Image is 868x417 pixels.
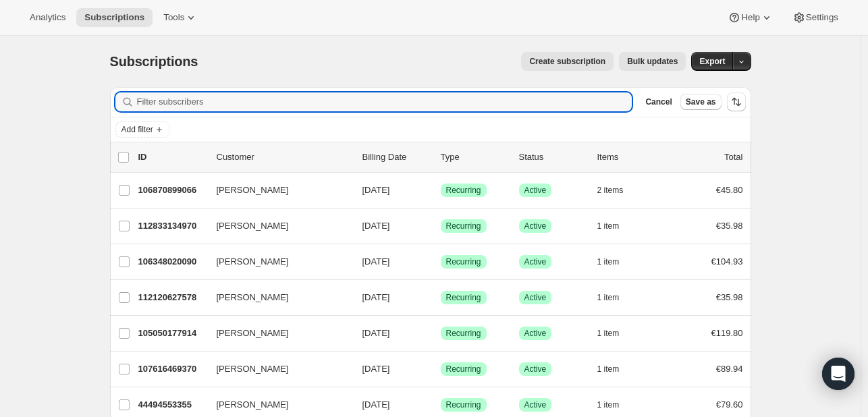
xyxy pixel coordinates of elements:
button: [PERSON_NAME] [209,394,344,416]
span: Help [741,12,759,23]
button: [PERSON_NAME] [209,287,344,308]
span: [PERSON_NAME] [217,398,289,412]
div: 105050177914[PERSON_NAME][DATE]SuccessRecurringSuccessActive1 item€119.80 [138,324,743,343]
p: 106348020090 [138,255,206,269]
span: €119.80 [711,328,743,338]
button: Analytics [22,8,74,27]
span: €104.93 [711,256,743,267]
button: Bulk updates [619,52,686,71]
span: €79.60 [716,399,743,410]
p: 112120627578 [138,291,206,304]
button: [PERSON_NAME] [209,179,344,201]
div: 112833134970[PERSON_NAME][DATE]SuccessRecurringSuccessActive1 item€35.98 [138,217,743,235]
span: Active [524,364,547,374]
div: IDCustomerBilling DateTypeStatusItemsTotal [138,150,743,164]
button: Create subscription [521,52,614,71]
span: [DATE] [362,256,390,267]
span: [PERSON_NAME] [217,291,289,304]
p: ID [138,150,206,164]
p: 112833134970 [138,219,206,233]
span: 1 item [597,256,620,267]
span: Active [524,256,547,267]
button: 1 item [597,288,634,307]
p: 44494553355 [138,398,206,412]
span: 1 item [597,399,620,410]
p: Customer [217,150,352,164]
span: [DATE] [362,328,390,338]
button: [PERSON_NAME] [209,323,344,344]
button: [PERSON_NAME] [209,215,344,237]
span: Cancel [645,96,672,107]
span: Recurring [446,364,481,374]
div: 106348020090[PERSON_NAME][DATE]SuccessRecurringSuccessActive1 item€104.93 [138,252,743,271]
span: Active [524,292,547,303]
button: Sort the results [727,92,746,111]
span: 1 item [597,364,620,374]
span: Save as [686,96,716,107]
span: Export [699,56,725,67]
span: €45.80 [716,185,743,195]
button: 1 item [597,395,634,414]
span: Recurring [446,221,481,231]
span: [DATE] [362,364,390,374]
span: €35.98 [716,292,743,302]
span: [PERSON_NAME] [217,255,289,269]
span: Recurring [446,292,481,303]
span: €89.94 [716,364,743,374]
span: Recurring [446,256,481,267]
button: 2 items [597,181,639,200]
span: Recurring [446,185,481,196]
button: Settings [784,8,846,27]
div: Items [597,150,665,164]
button: Tools [155,8,206,27]
span: Recurring [446,328,481,339]
span: Tools [163,12,184,23]
input: Filter subscribers [137,92,632,111]
button: [PERSON_NAME] [209,251,344,273]
button: Cancel [640,94,677,110]
button: Export [691,52,733,71]
p: 106870899066 [138,184,206,197]
div: 107616469370[PERSON_NAME][DATE]SuccessRecurringSuccessActive1 item€89.94 [138,360,743,379]
span: [DATE] [362,399,390,410]
span: 1 item [597,221,620,231]
button: 1 item [597,360,634,379]
button: 1 item [597,217,634,235]
p: Billing Date [362,150,430,164]
button: Help [720,8,781,27]
span: Active [524,221,547,231]
span: Add filter [121,124,153,135]
button: [PERSON_NAME] [209,358,344,380]
p: Total [724,150,742,164]
span: €35.98 [716,221,743,231]
button: Subscriptions [76,8,153,27]
div: 112120627578[PERSON_NAME][DATE]SuccessRecurringSuccessActive1 item€35.98 [138,288,743,307]
button: Save as [680,94,722,110]
p: Status [519,150,587,164]
button: Add filter [115,121,169,138]
span: [PERSON_NAME] [217,327,289,340]
span: Recurring [446,399,481,410]
div: 44494553355[PERSON_NAME][DATE]SuccessRecurringSuccessActive1 item€79.60 [138,395,743,414]
p: 105050177914 [138,327,206,340]
span: Analytics [30,12,65,23]
span: Active [524,328,547,339]
button: 1 item [597,324,634,343]
span: 1 item [597,292,620,303]
div: Type [441,150,508,164]
span: Active [524,399,547,410]
span: Bulk updates [627,56,678,67]
p: 107616469370 [138,362,206,376]
span: [PERSON_NAME] [217,219,289,233]
span: Settings [806,12,838,23]
span: Subscriptions [84,12,144,23]
span: [PERSON_NAME] [217,184,289,197]
span: 2 items [597,185,624,196]
div: Open Intercom Messenger [822,358,855,390]
span: Create subscription [529,56,605,67]
span: Subscriptions [110,54,198,69]
button: 1 item [597,252,634,271]
span: [DATE] [362,221,390,231]
span: [DATE] [362,292,390,302]
span: Active [524,185,547,196]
